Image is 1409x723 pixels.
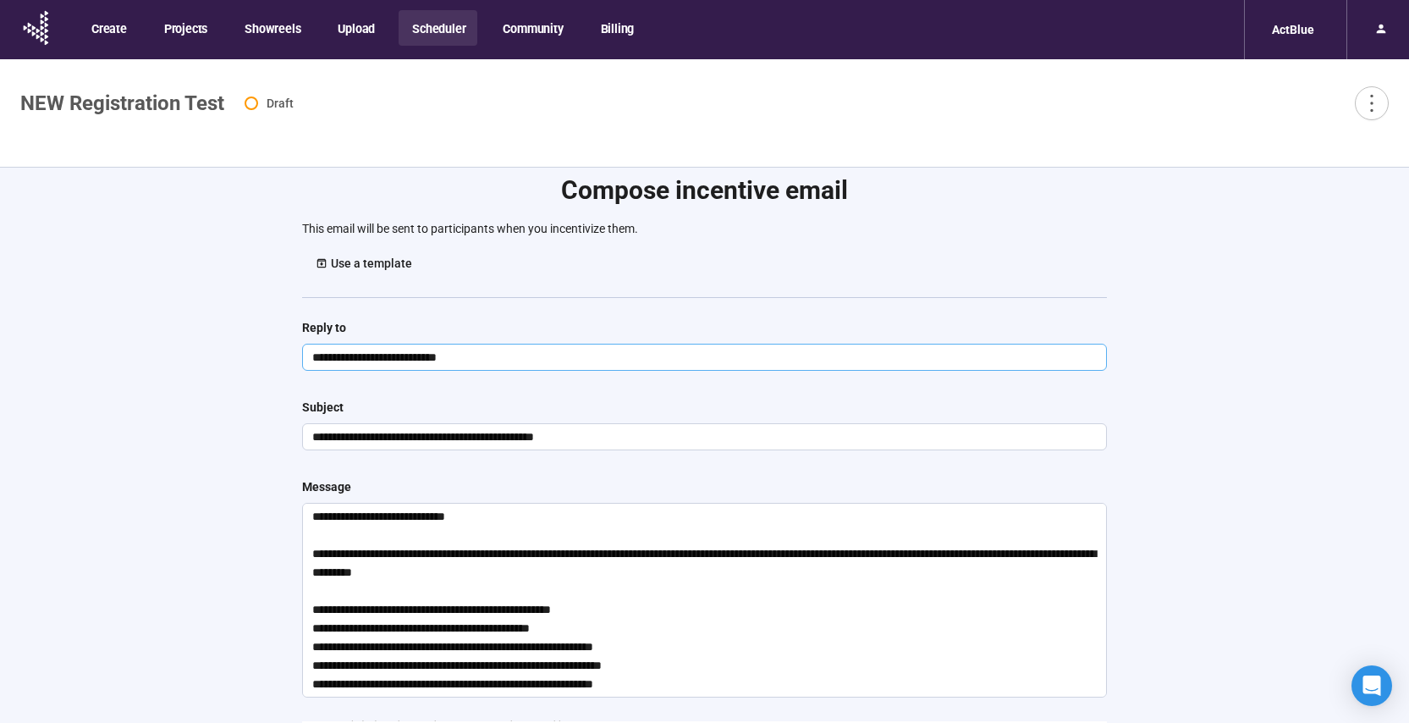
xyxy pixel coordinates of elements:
button: Create [78,10,139,46]
div: Subject [302,398,344,417]
button: Scheduler [399,10,477,46]
button: Use a template [302,250,426,277]
h2: Compose incentive email [302,174,1106,207]
button: Projects [151,10,219,46]
button: more [1355,86,1389,120]
button: Upload [324,10,387,46]
div: Use a template [331,254,412,273]
span: more [1360,91,1383,114]
button: Billing [587,10,647,46]
button: Showreels [231,10,312,46]
div: Message [302,477,351,496]
span: Draft [267,97,294,110]
div: ActBlue [1262,14,1324,46]
h1: NEW Registration Test [20,91,224,115]
p: This email will be sent to participants when you incentivize them. [302,219,1106,238]
button: Community [489,10,575,46]
div: Reply to [302,318,346,337]
div: Open Intercom Messenger [1351,665,1392,706]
